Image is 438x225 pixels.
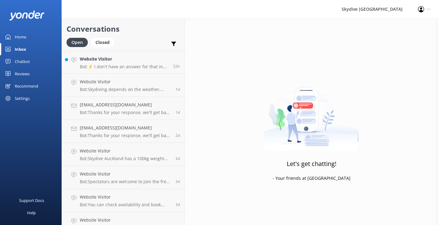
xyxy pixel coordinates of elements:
[62,166,185,189] a: Website VisitorBot:Spectators are welcome to join the free transport van, but priority is given t...
[67,39,91,45] a: Open
[80,133,171,138] p: Bot: Thanks for your response, we'll get back to you as soon as we can during opening hours.
[80,56,168,62] h4: Website Visitor
[176,202,180,207] span: Oct 09 2025 10:22pm (UTC +13:00) Pacific/Auckland
[176,87,180,92] span: Oct 12 2025 08:45am (UTC +13:00) Pacific/Auckland
[80,124,171,131] h4: [EMAIL_ADDRESS][DOMAIN_NAME]
[80,179,171,184] p: Bot: Spectators are welcome to join the free transport van, but priority is given to those bookin...
[80,64,168,69] p: Bot: ⚡ I don't have an answer for that in my knowledge base. Please try and rephrase your questio...
[176,133,180,138] span: Oct 10 2025 03:02pm (UTC +13:00) Pacific/Auckland
[62,51,185,74] a: Website VisitorBot:⚡ I don't have an answer for that in my knowledge base. Please try and rephras...
[27,207,36,219] div: Help
[67,23,180,35] h2: Conversations
[80,110,171,115] p: Bot: Thanks for your response, we'll get back to you as soon as we can during opening hours.
[62,120,185,143] a: [EMAIL_ADDRESS][DOMAIN_NAME]Bot:Thanks for your response, we'll get back to you as soon as we can...
[15,80,38,92] div: Recommend
[62,74,185,97] a: Website VisitorBot:Skydiving depends on the weather, which can change quickly. To confirm your sk...
[80,148,171,154] h4: Website Visitor
[80,217,171,223] h4: Website Visitor
[67,38,88,47] div: Open
[80,78,171,85] h4: Website Visitor
[19,194,44,207] div: Support Docs
[15,92,30,105] div: Settings
[62,143,185,166] a: Website VisitorBot:Skydive Auckland has a 100kg weight restriction for tandem skydiving. However,...
[80,87,171,92] p: Bot: Skydiving depends on the weather, which can change quickly. To confirm your skydive, you’ll ...
[80,194,171,200] h4: Website Visitor
[15,68,30,80] div: Reviews
[62,97,185,120] a: [EMAIL_ADDRESS][DOMAIN_NAME]Bot:Thanks for your response, we'll get back to you as soon as we can...
[80,202,171,207] p: Bot: You can check availability and book your skydiving experience on our website by clicking 'Bo...
[15,31,26,43] div: Home
[176,156,180,161] span: Oct 10 2025 10:48am (UTC +13:00) Pacific/Auckland
[176,110,180,115] span: Oct 11 2025 02:25pm (UTC +13:00) Pacific/Auckland
[62,189,185,212] a: Website VisitorBot:You can check availability and book your skydiving experience on our website b...
[91,38,114,47] div: Closed
[80,171,171,177] h4: Website Visitor
[287,159,336,169] h3: Let's get chatting!
[15,43,26,55] div: Inbox
[273,175,351,182] p: - Your friends at [GEOGRAPHIC_DATA]
[173,64,180,69] span: Oct 12 2025 10:20am (UTC +13:00) Pacific/Auckland
[91,39,117,45] a: Closed
[9,10,45,21] img: yonder-white-logo.png
[264,74,359,151] img: artwork of a man stealing a conversation from at giant smartphone
[80,101,171,108] h4: [EMAIL_ADDRESS][DOMAIN_NAME]
[80,156,171,161] p: Bot: Skydive Auckland has a 100kg weight restriction for tandem skydiving. However, it may be pos...
[15,55,30,68] div: Chatbot
[176,179,180,184] span: Oct 10 2025 07:48am (UTC +13:00) Pacific/Auckland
